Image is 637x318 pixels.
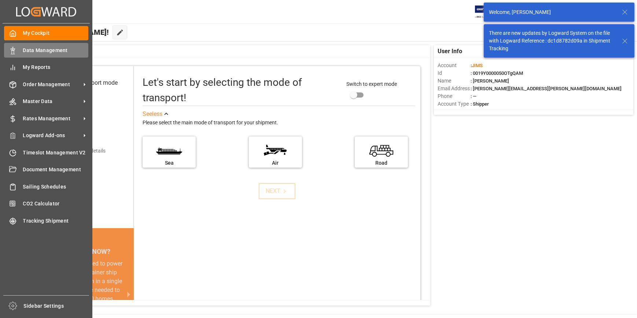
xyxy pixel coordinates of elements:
div: Road [358,159,404,167]
span: Master Data [23,98,81,105]
span: : 0019Y0000050OTgQAM [471,70,523,76]
span: Phone [438,92,471,100]
span: Order Management [23,81,81,88]
div: Sea [146,159,192,167]
span: JIMS [472,63,483,68]
span: Account Type [438,100,471,108]
span: Sailing Schedules [23,183,89,191]
span: : — [471,94,476,99]
a: My Cockpit [4,26,88,40]
span: Switch to expert mode [347,81,397,87]
span: : [PERSON_NAME][EMAIL_ADDRESS][PERSON_NAME][DOMAIN_NAME] [471,86,622,91]
span: : Shipper [471,101,489,107]
span: Rates Management [23,115,81,123]
div: NEXT [266,187,288,195]
span: CO2 Calculator [23,200,89,208]
span: Data Management [23,47,89,54]
span: Account [438,62,471,69]
span: : [471,63,483,68]
span: My Reports [23,63,89,71]
div: Let's start by selecting the mode of transport! [143,75,339,106]
a: Timeslot Management V2 [4,145,88,160]
div: Air [253,159,298,167]
div: There are new updates by Logward System on the file with Logward Reference : dc1d8782d09a in Ship... [489,29,615,52]
button: NEXT [259,183,295,199]
a: Sailing Schedules [4,179,88,194]
span: Tracking Shipment [23,217,89,225]
span: : [PERSON_NAME] [471,78,509,84]
div: Please select the main mode of transport for your shipment. [143,118,415,127]
a: CO2 Calculator [4,197,88,211]
a: My Reports [4,60,88,74]
span: Document Management [23,166,89,173]
span: Email Address [438,85,471,92]
a: Data Management [4,43,88,57]
span: Sidebar Settings [24,302,89,310]
div: Select transport mode [61,78,118,87]
a: Tracking Shipment [4,213,88,228]
div: Welcome, [PERSON_NAME] [489,8,615,16]
a: Document Management [4,162,88,177]
span: Logward Add-ons [23,132,81,139]
span: Id [438,69,471,77]
img: Exertis%20JAM%20-%20Email%20Logo.jpg_1722504956.jpg [475,6,500,18]
div: See less [143,110,162,118]
span: User Info [438,47,462,56]
span: My Cockpit [23,29,89,37]
span: Name [438,77,471,85]
span: Timeslot Management V2 [23,149,89,157]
